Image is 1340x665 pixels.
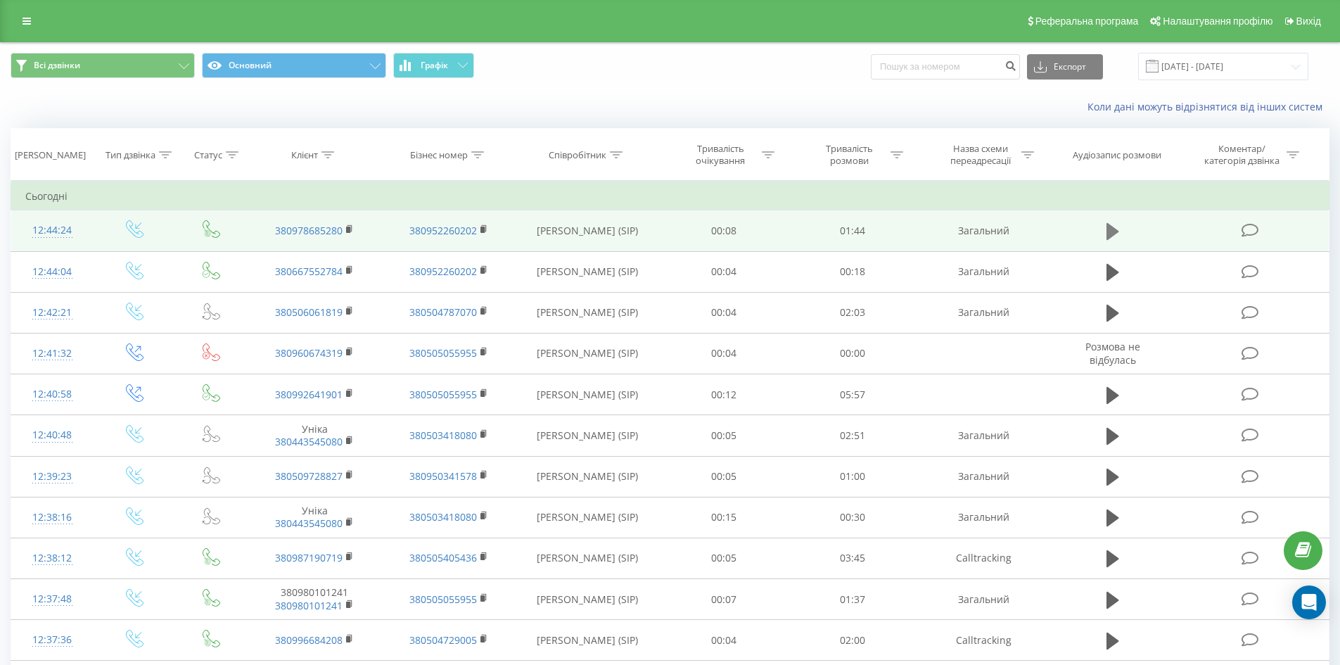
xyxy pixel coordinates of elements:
[1085,340,1140,366] span: Розмова не відбулась
[409,429,477,442] a: 380503418080
[871,54,1020,80] input: Пошук за номером
[275,346,343,360] a: 380960674319
[917,497,1050,538] td: Загальний
[393,53,474,78] button: Графік
[34,60,80,71] span: Всі дзвінки
[516,251,660,292] td: [PERSON_NAME] (SIP)
[409,469,477,483] a: 380950341578
[660,415,789,456] td: 00:05
[275,224,343,237] a: 380978685280
[275,435,343,448] a: 380443545080
[516,292,660,333] td: [PERSON_NAME] (SIP)
[25,626,79,654] div: 12:37:36
[789,251,917,292] td: 00:18
[917,210,1050,251] td: Загальний
[202,53,386,78] button: Основний
[1027,54,1103,80] button: Експорт
[516,620,660,661] td: [PERSON_NAME] (SIP)
[917,292,1050,333] td: Загальний
[660,210,789,251] td: 00:08
[410,149,468,161] div: Бізнес номер
[660,251,789,292] td: 00:04
[15,149,86,161] div: [PERSON_NAME]
[917,415,1050,456] td: Загальний
[660,620,789,661] td: 00:04
[275,517,343,530] a: 380443545080
[516,538,660,578] td: [PERSON_NAME] (SIP)
[275,305,343,319] a: 380506061819
[1201,143,1283,167] div: Коментар/категорія дзвінка
[1292,585,1326,619] div: Open Intercom Messenger
[1035,15,1139,27] span: Реферальна програма
[194,149,222,161] div: Статус
[789,374,917,415] td: 05:57
[1296,15,1321,27] span: Вихід
[248,415,381,456] td: Уніка
[421,61,448,70] span: Графік
[106,149,155,161] div: Тип дзвінка
[25,299,79,327] div: 12:42:21
[25,217,79,244] div: 12:44:24
[789,497,917,538] td: 00:30
[789,333,917,374] td: 00:00
[516,497,660,538] td: [PERSON_NAME] (SIP)
[25,545,79,572] div: 12:38:12
[789,579,917,620] td: 01:37
[516,374,660,415] td: [PERSON_NAME] (SIP)
[812,143,887,167] div: Тривалість розмови
[789,538,917,578] td: 03:45
[516,415,660,456] td: [PERSON_NAME] (SIP)
[25,422,79,449] div: 12:40:48
[409,265,477,278] a: 380952260202
[789,456,917,497] td: 01:00
[789,292,917,333] td: 02:03
[516,210,660,251] td: [PERSON_NAME] (SIP)
[25,381,79,408] div: 12:40:58
[789,620,917,661] td: 02:00
[943,143,1018,167] div: Назва схеми переадресації
[516,579,660,620] td: [PERSON_NAME] (SIP)
[275,599,343,612] a: 380980101241
[516,333,660,374] td: [PERSON_NAME] (SIP)
[660,456,789,497] td: 00:05
[516,456,660,497] td: [PERSON_NAME] (SIP)
[275,265,343,278] a: 380667552784
[409,224,477,237] a: 380952260202
[660,292,789,333] td: 00:04
[409,388,477,401] a: 380505055955
[25,463,79,490] div: 12:39:23
[660,333,789,374] td: 00:04
[917,538,1050,578] td: Calltracking
[1087,100,1329,113] a: Коли дані можуть відрізнятися вiд інших систем
[291,149,318,161] div: Клієнт
[25,340,79,367] div: 12:41:32
[275,469,343,483] a: 380509728827
[917,579,1050,620] td: Загальний
[409,510,477,524] a: 380503418080
[25,504,79,531] div: 12:38:16
[1073,149,1161,161] div: Аудіозапис розмови
[275,551,343,564] a: 380987190719
[409,305,477,319] a: 380504787070
[409,593,477,606] a: 380505055955
[409,633,477,647] a: 380504729005
[248,579,381,620] td: 380980101241
[549,149,606,161] div: Співробітник
[11,53,195,78] button: Всі дзвінки
[1163,15,1272,27] span: Налаштування профілю
[275,388,343,401] a: 380992641901
[660,579,789,620] td: 00:07
[409,346,477,360] a: 380505055955
[248,497,381,538] td: Уніка
[683,143,758,167] div: Тривалість очікування
[409,551,477,564] a: 380505405436
[25,258,79,286] div: 12:44:04
[660,497,789,538] td: 00:15
[917,456,1050,497] td: Загальний
[789,210,917,251] td: 01:44
[917,620,1050,661] td: Calltracking
[275,633,343,647] a: 380996684208
[917,251,1050,292] td: Загальний
[11,182,1329,210] td: Сьогодні
[25,585,79,613] div: 12:37:48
